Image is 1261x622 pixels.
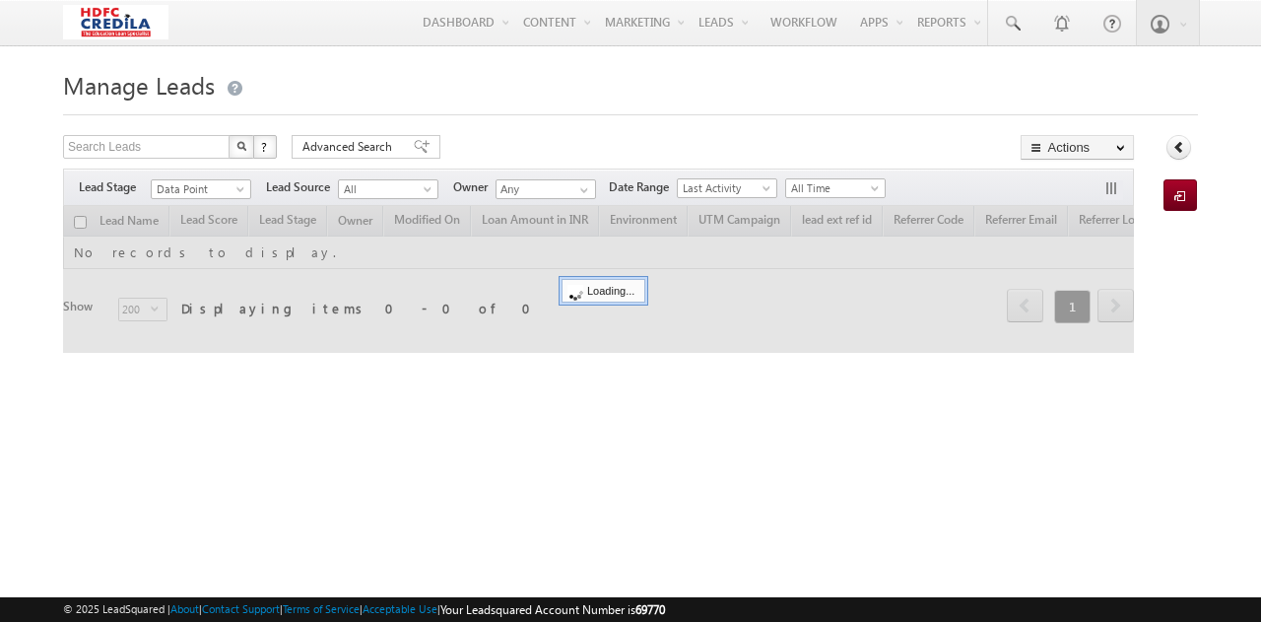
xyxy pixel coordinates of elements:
a: Data Point [151,179,251,199]
span: Lead Source [266,178,338,196]
span: Your Leadsquared Account Number is [440,602,665,617]
a: Terms of Service [283,602,360,615]
span: All [339,180,432,198]
a: About [170,602,199,615]
button: Actions [1021,135,1134,160]
span: Owner [453,178,496,196]
button: ? [253,135,277,159]
span: ? [261,138,270,155]
span: Last Activity [678,179,771,197]
span: 69770 [635,602,665,617]
input: Type to Search [496,179,596,199]
img: Custom Logo [63,5,168,39]
span: Data Point [152,180,245,198]
a: Show All Items [569,180,594,200]
span: Advanced Search [302,138,398,156]
a: Acceptable Use [363,602,437,615]
span: © 2025 LeadSquared | | | | | [63,600,665,619]
img: Search [236,141,246,151]
div: Loading... [562,279,645,303]
a: All [338,179,438,199]
span: Manage Leads [63,69,215,101]
a: All Time [785,178,886,198]
span: Lead Stage [79,178,151,196]
span: Date Range [609,178,677,196]
a: Contact Support [202,602,280,615]
span: All Time [786,179,880,197]
a: Last Activity [677,178,777,198]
